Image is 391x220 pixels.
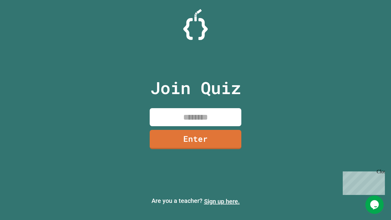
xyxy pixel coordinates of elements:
[2,2,42,39] div: Chat with us now!Close
[340,169,385,195] iframe: chat widget
[5,196,386,206] p: Are you a teacher?
[150,130,241,149] a: Enter
[183,9,208,40] img: Logo.svg
[365,196,385,214] iframe: chat widget
[204,198,240,205] a: Sign up here.
[150,75,241,101] p: Join Quiz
